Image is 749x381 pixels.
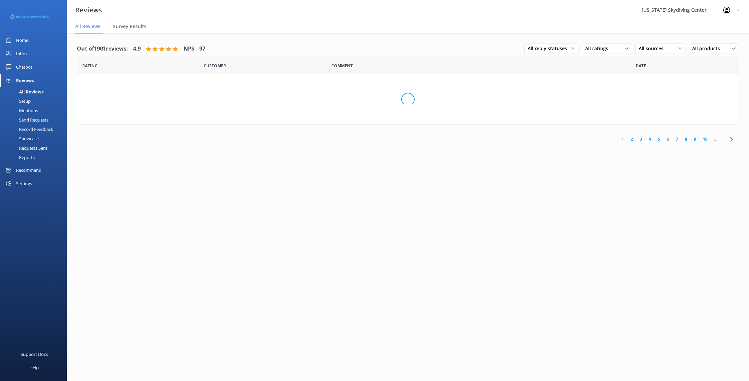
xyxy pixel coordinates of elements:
div: Recommend [16,163,41,177]
a: 2 [627,136,636,142]
div: Requests Sent [4,143,47,153]
a: Mentions [4,106,67,115]
div: Setup [4,96,31,106]
h4: NPS [184,45,194,53]
div: Send Requests [4,115,48,125]
h4: 97 [199,45,205,53]
span: Date [204,63,226,69]
div: Mentions [4,106,38,115]
span: All ratings [585,45,612,52]
div: Support Docs [21,348,48,361]
img: 3-1676954853.png [10,11,48,22]
div: Showcase [4,134,39,143]
a: All Reviews [4,87,67,96]
span: All products [692,45,724,52]
div: Home [16,33,28,47]
div: Reviews [16,74,34,87]
a: 5 [654,136,663,142]
a: 10 [700,136,711,142]
a: 8 [681,136,690,142]
h4: Out of 1901 reviews: [77,45,128,53]
span: Date [82,63,98,69]
a: Showcase [4,134,67,143]
div: Settings [16,177,32,190]
h3: Reviews [75,5,102,15]
span: All Reviews [75,23,100,30]
div: Chatbot [16,60,32,74]
div: Reports [4,153,35,162]
a: 7 [672,136,681,142]
div: All Reviews [4,87,43,96]
div: Record Feedback [4,125,53,134]
a: Record Feedback [4,125,67,134]
a: Reports [4,153,67,162]
div: Inbox [16,47,28,60]
a: 9 [690,136,700,142]
a: Send Requests [4,115,67,125]
a: Setup [4,96,67,106]
span: Survey Results [113,23,146,30]
a: 6 [663,136,672,142]
span: ... [711,136,721,142]
a: 3 [636,136,645,142]
a: 4 [645,136,654,142]
div: Help [29,361,39,374]
span: All sources [639,45,667,52]
span: Date [636,63,646,69]
a: 1 [618,136,627,142]
a: Requests Sent [4,143,67,153]
h4: 4.9 [133,45,141,53]
span: All reply statuses [528,45,571,52]
span: Question [331,63,353,69]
